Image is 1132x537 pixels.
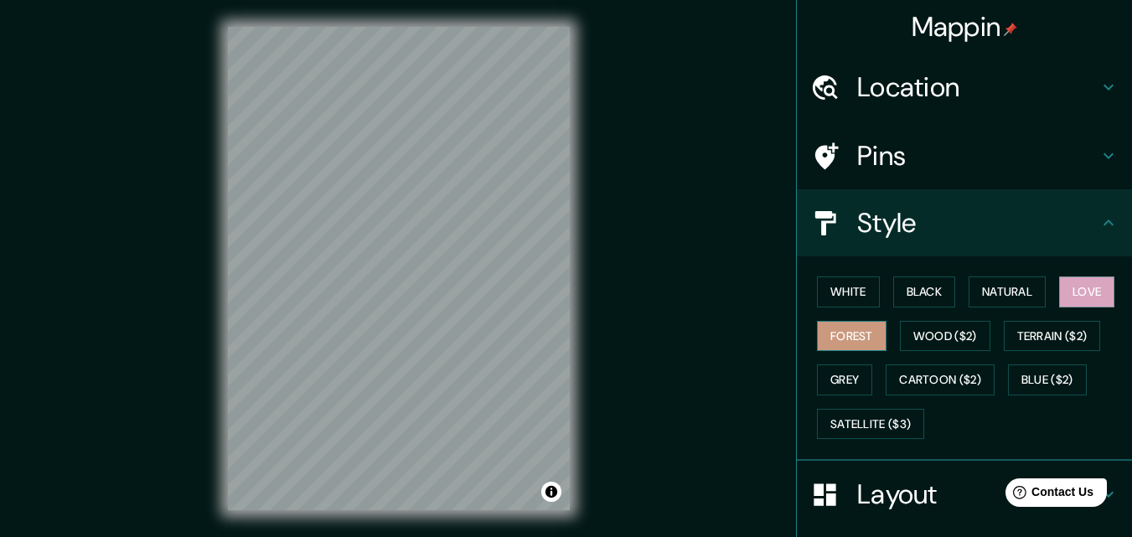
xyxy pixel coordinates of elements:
canvas: Map [228,27,570,510]
div: Pins [797,122,1132,189]
button: Grey [817,364,872,395]
div: Style [797,189,1132,256]
h4: Style [857,206,1098,240]
button: Toggle attribution [541,482,561,502]
div: Location [797,54,1132,121]
h4: Location [857,70,1098,104]
button: Forest [817,321,886,352]
iframe: Help widget launcher [983,472,1114,519]
button: Wood ($2) [900,321,990,352]
img: pin-icon.png [1004,23,1017,36]
button: Satellite ($3) [817,409,924,440]
button: Terrain ($2) [1004,321,1101,352]
button: Cartoon ($2) [886,364,995,395]
button: White [817,276,880,307]
h4: Mappin [912,10,1018,44]
h4: Layout [857,478,1098,511]
h4: Pins [857,139,1098,173]
div: Layout [797,461,1132,528]
button: Black [893,276,956,307]
button: Natural [969,276,1046,307]
button: Love [1059,276,1114,307]
button: Blue ($2) [1008,364,1087,395]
